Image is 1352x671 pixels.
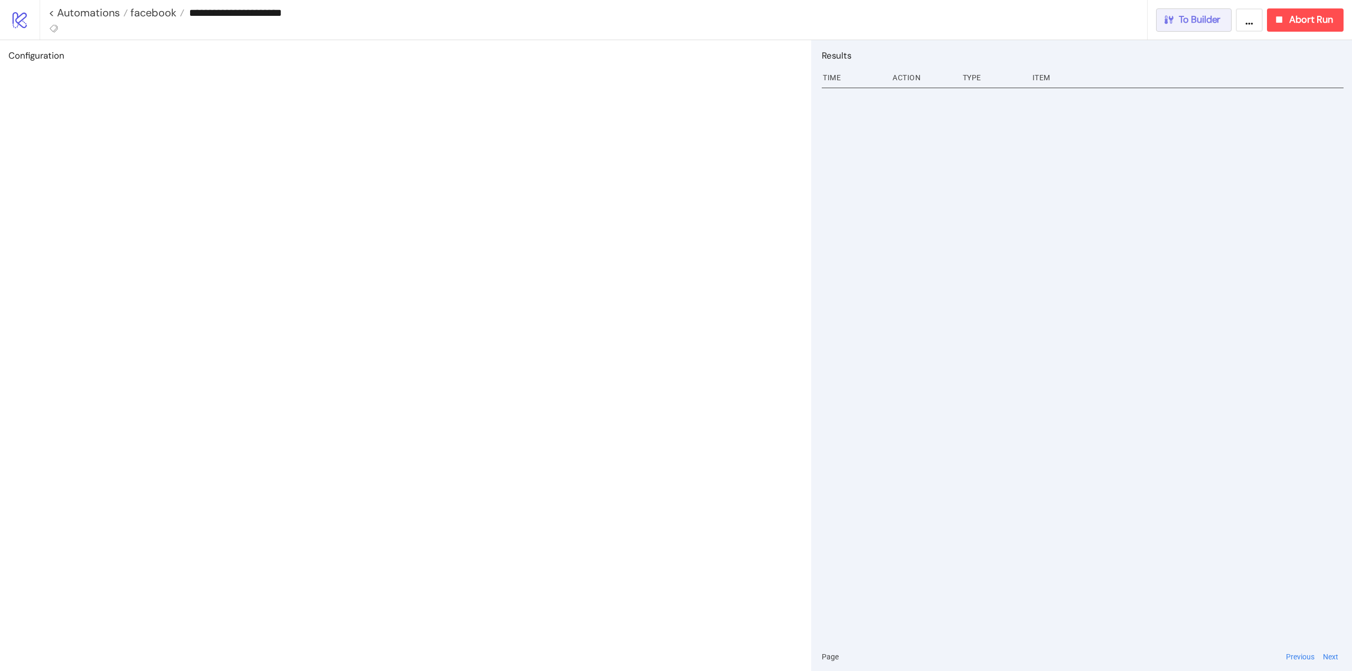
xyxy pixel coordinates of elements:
[891,68,954,88] div: Action
[1283,651,1318,663] button: Previous
[1267,8,1344,32] button: Abort Run
[49,7,128,18] a: < Automations
[822,68,884,88] div: Time
[128,6,176,20] span: facebook
[1179,14,1221,26] span: To Builder
[8,49,803,62] h2: Configuration
[1031,68,1344,88] div: Item
[822,49,1344,62] h2: Results
[1320,651,1341,663] button: Next
[128,7,184,18] a: facebook
[1236,8,1263,32] button: ...
[962,68,1024,88] div: Type
[1156,8,1232,32] button: To Builder
[822,651,839,663] span: Page
[1289,14,1333,26] span: Abort Run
